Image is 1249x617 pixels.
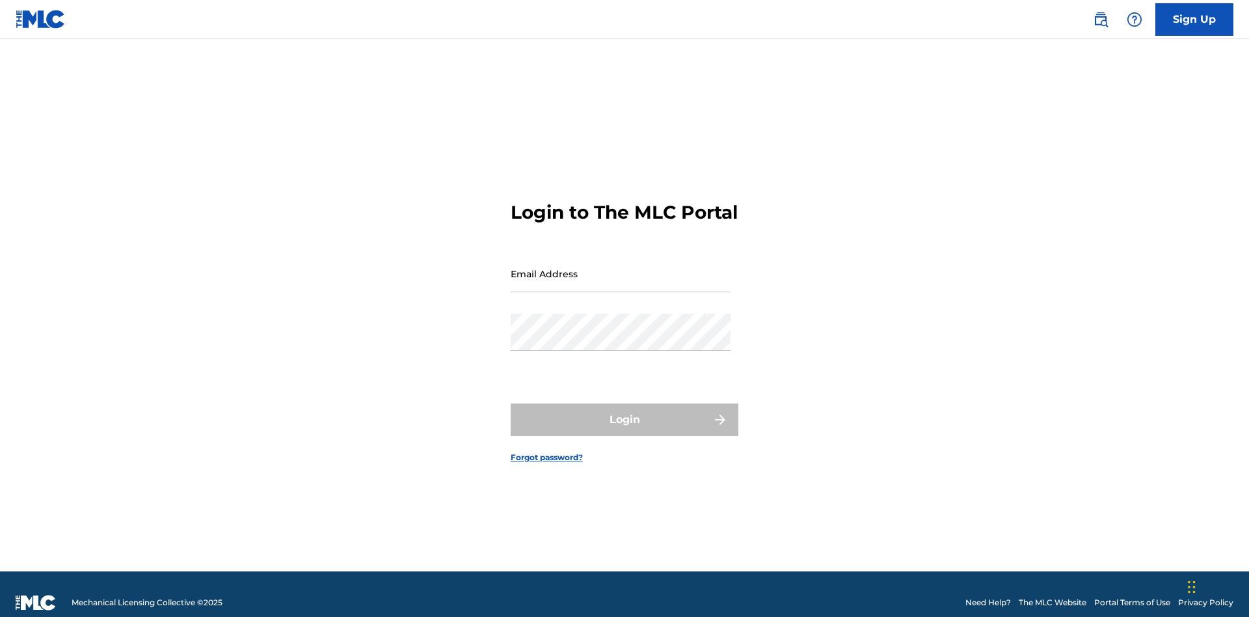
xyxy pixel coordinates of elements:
a: The MLC Website [1019,597,1086,609]
a: Public Search [1088,7,1114,33]
img: MLC Logo [16,10,66,29]
a: Need Help? [965,597,1011,609]
img: help [1127,12,1142,27]
img: search [1093,12,1108,27]
h3: Login to The MLC Portal [511,201,738,224]
div: Drag [1188,568,1196,607]
img: logo [16,595,56,610]
div: Help [1121,7,1148,33]
a: Sign Up [1155,3,1233,36]
a: Portal Terms of Use [1094,597,1170,609]
span: Mechanical Licensing Collective © 2025 [72,597,222,609]
a: Privacy Policy [1178,597,1233,609]
iframe: Chat Widget [1184,555,1249,617]
a: Forgot password? [511,452,583,463]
